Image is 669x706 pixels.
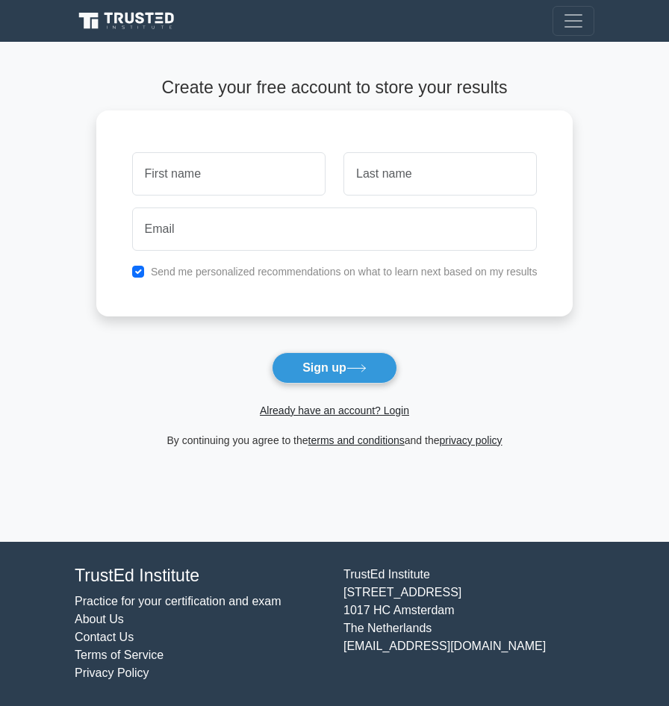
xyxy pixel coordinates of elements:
[151,266,538,278] label: Send me personalized recommendations on what to learn next based on my results
[75,631,134,643] a: Contact Us
[334,566,603,682] div: TrustEd Institute [STREET_ADDRESS] 1017 HC Amsterdam The Netherlands [EMAIL_ADDRESS][DOMAIN_NAME]
[96,78,573,99] h4: Create your free account to store your results
[87,431,582,449] div: By continuing you agree to the and the
[272,352,397,384] button: Sign up
[343,152,537,196] input: Last name
[75,595,281,607] a: Practice for your certification and exam
[553,6,594,36] button: Toggle navigation
[132,152,326,196] input: First name
[75,566,326,587] h4: TrustEd Institute
[75,613,124,625] a: About Us
[132,207,538,251] input: Email
[75,666,149,679] a: Privacy Policy
[75,649,164,661] a: Terms of Service
[260,404,409,416] a: Already have an account? Login
[440,434,502,446] a: privacy policy
[308,434,405,446] a: terms and conditions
